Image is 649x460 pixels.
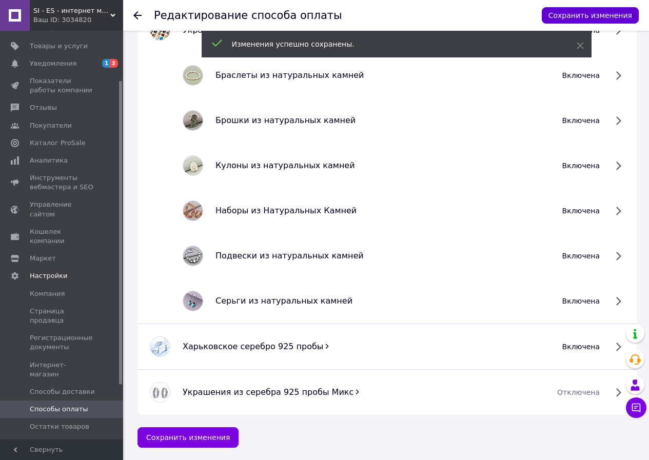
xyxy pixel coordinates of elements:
span: включена [562,70,600,81]
span: включена [562,25,600,35]
div: Редактирование способа оплаты [154,10,342,21]
span: отключена [557,387,600,397]
span: Кулоны из натуральных камней [215,161,355,170]
span: включена [562,342,600,352]
span: включена [562,115,600,126]
img: Харьковское серебро 925 пробы [150,336,170,357]
img: Кулоны из натуральных камней [183,155,203,176]
span: Уведомления [30,59,76,68]
span: Украшения из натуральных камней [183,26,345,34]
span: Харьковское серебро 925 пробы [183,342,323,351]
span: Интернет-магазин [30,361,95,379]
img: Серьги из натуральных камней [183,291,203,311]
span: включена [562,206,600,216]
span: Настройки [30,271,67,281]
span: Компания [30,289,65,298]
img: Подвески из натуральных камней [183,246,203,266]
span: Способы доставки [30,387,95,396]
div: Вернуться к списку оплат [133,10,142,21]
span: Страница продавца [30,307,95,325]
span: Способы оплаты [30,405,88,414]
span: Серьги из натуральных камней [215,296,352,306]
span: Товары и услуги [30,42,88,51]
span: Наборы из Натуральных Камней [215,206,357,215]
span: 1 [102,59,110,68]
span: SI - ES - интернет магазин ювелирных украшений [33,6,110,15]
span: включена [562,161,600,171]
span: Аналитика [30,156,68,165]
button: Сохранить изменения [137,427,239,448]
img: Украшения из серебра 925 пробы Микс [150,382,170,403]
span: Отзывы [30,103,57,112]
span: Украшения из серебра 925 пробы Микс [183,387,353,397]
img: Брошки из натуральных камней [183,110,203,131]
button: Чат с покупателем [626,397,646,418]
span: Харьковское серебро 925 пробы [183,343,330,351]
img: Браслеты из натуральных камней [183,65,203,86]
span: Кошелек компании [30,227,95,246]
span: Инструменты вебмастера и SEO [30,173,95,192]
div: Изменения успешно сохранены. [232,39,551,49]
span: Маркет [30,254,56,263]
span: Каталог ProSale [30,138,85,148]
span: Украшения из серебра 925 пробы Микс [183,388,361,396]
span: Подвески из натуральных камней [215,251,364,261]
span: Регистрационные документы [30,333,95,352]
img: Наборы из Натуральных Камней [183,201,203,221]
span: Остатки товаров [30,422,89,431]
div: Ваш ID: 3034820 [33,15,123,25]
span: включена [562,296,600,306]
span: Браслеты из натуральных камней [215,70,364,80]
span: Брошки из натуральных камней [215,115,356,125]
span: Покупатели [30,121,72,130]
span: 3 [110,59,118,68]
span: Показатели работы компании [30,76,95,95]
span: Управление сайтом [30,200,95,218]
button: Сохранить изменения [542,7,639,24]
span: включена [562,251,600,261]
